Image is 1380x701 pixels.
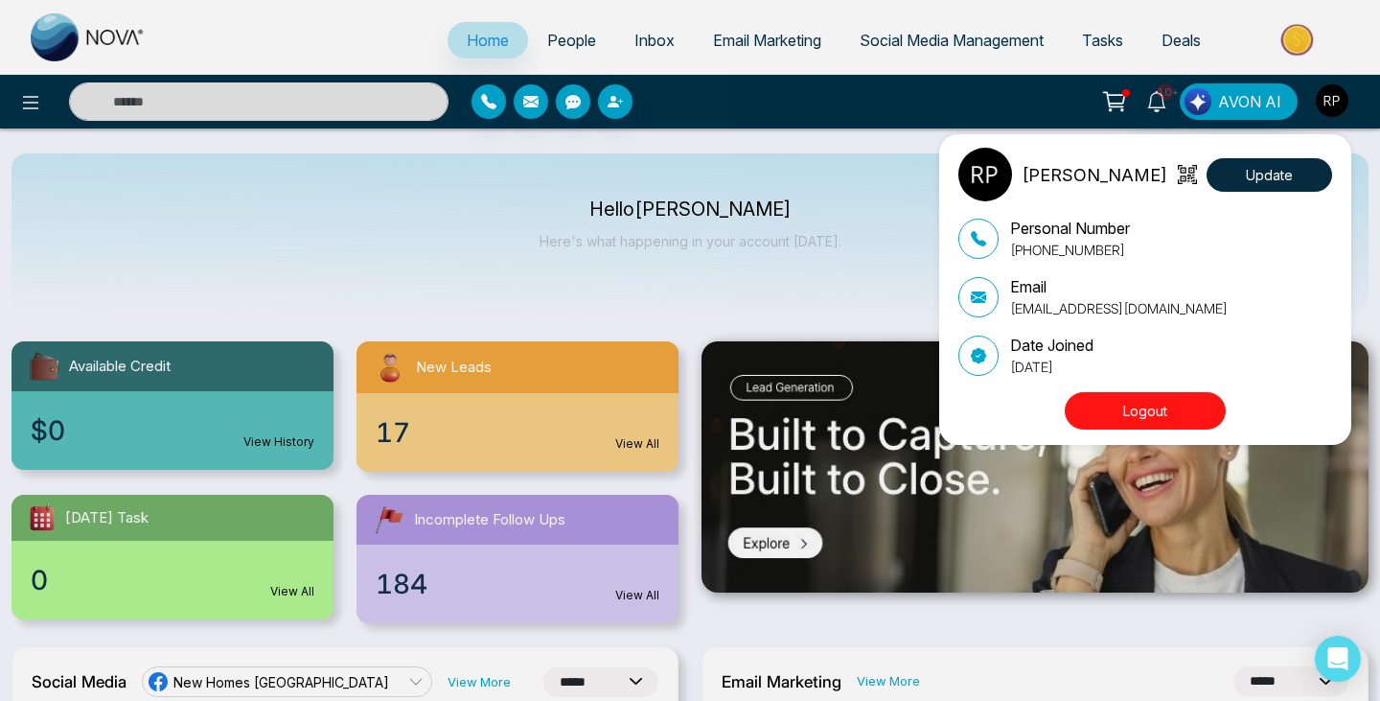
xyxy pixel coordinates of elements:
[1010,275,1228,298] p: Email
[1010,217,1130,240] p: Personal Number
[1207,158,1332,192] button: Update
[1022,162,1167,188] p: [PERSON_NAME]
[1010,298,1228,318] p: [EMAIL_ADDRESS][DOMAIN_NAME]
[1315,636,1361,682] div: Open Intercom Messenger
[1010,334,1093,357] p: Date Joined
[1065,392,1226,430] button: Logout
[1010,240,1130,260] p: [PHONE_NUMBER]
[1010,357,1093,377] p: [DATE]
